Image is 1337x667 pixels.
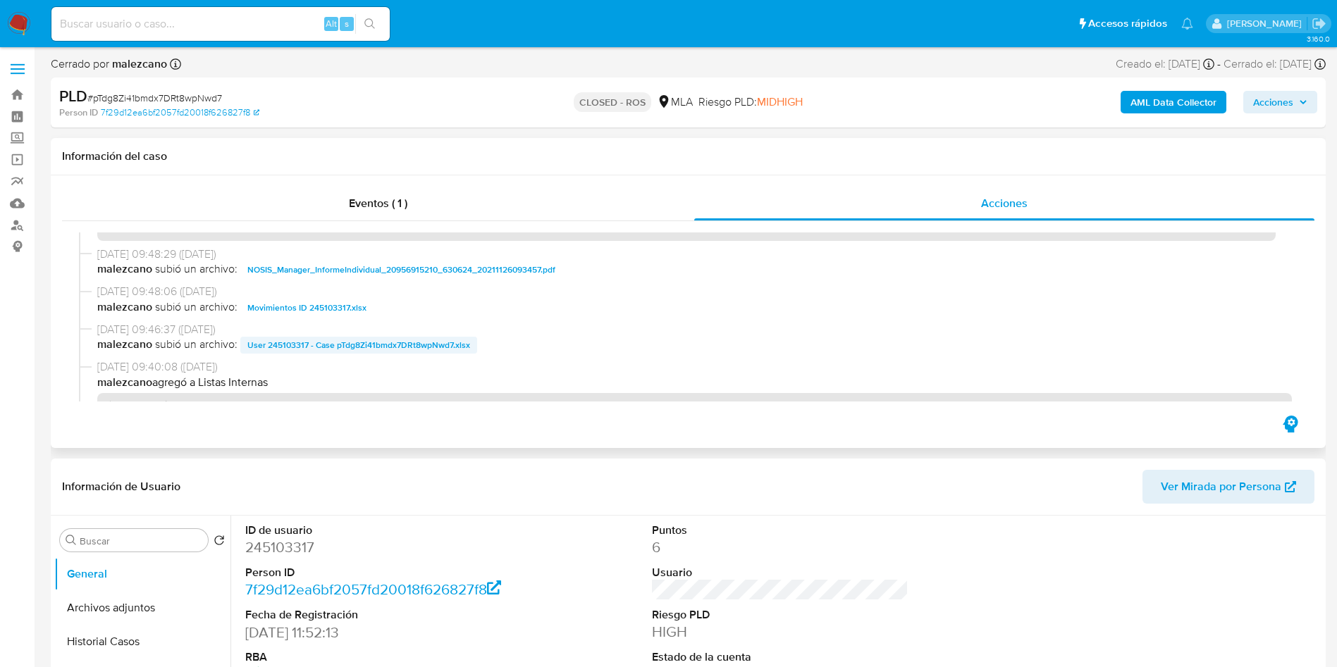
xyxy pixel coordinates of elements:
[652,607,909,623] dt: Riesgo PLD
[245,523,503,538] dt: ID de usuario
[51,15,390,33] input: Buscar usuario o caso...
[54,625,230,659] button: Historial Casos
[1253,91,1293,113] span: Acciones
[62,149,1314,163] h1: Información del caso
[981,195,1028,211] span: Acciones
[326,17,337,30] span: Alt
[1116,56,1214,72] div: Creado el: [DATE]
[87,91,222,105] span: # pTdg8Zi41bmdx7DRt8wpNwd7
[652,523,909,538] dt: Puntos
[349,195,407,211] span: Eventos ( 1 )
[101,106,259,119] a: 7f29d12ea6bf2057fd20018f626827f8
[1224,56,1326,72] div: Cerrado el: [DATE]
[245,537,503,557] dd: 245103317
[1142,470,1314,504] button: Ver Mirada por Persona
[245,649,503,665] dt: RBA
[652,537,909,557] dd: 6
[1088,16,1167,31] span: Accesos rápidos
[698,94,803,110] span: Riesgo PLD:
[1130,91,1216,113] b: AML Data Collector
[757,94,803,110] span: MIDHIGH
[54,557,230,591] button: General
[1227,17,1307,30] p: agostina.faruolo@mercadolibre.com
[652,622,909,642] dd: HIGH
[1243,91,1317,113] button: Acciones
[245,565,503,580] dt: Person ID
[51,56,167,72] span: Cerrado por
[59,85,87,107] b: PLD
[1161,470,1281,504] span: Ver Mirada por Persona
[574,92,651,112] p: CLOSED - ROS
[245,623,503,642] dd: [DATE] 11:52:13
[345,17,349,30] span: s
[652,649,909,665] dt: Estado de la cuenta
[1217,56,1221,72] span: -
[109,56,167,72] b: malezcano
[54,591,230,625] button: Archivos adjuntos
[62,480,180,494] h1: Información de Usuario
[245,607,503,623] dt: Fecha de Registración
[66,535,77,546] button: Buscar
[1121,91,1226,113] button: AML Data Collector
[1181,18,1193,30] a: Notificaciones
[652,565,909,580] dt: Usuario
[80,535,202,547] input: Buscar
[59,106,98,119] b: Person ID
[657,94,693,110] div: MLA
[1312,16,1326,31] a: Salir
[245,579,502,599] a: 7f29d12ea6bf2057fd20018f626827f8
[355,14,384,34] button: search-icon
[214,535,225,550] button: Volver al orden por defecto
